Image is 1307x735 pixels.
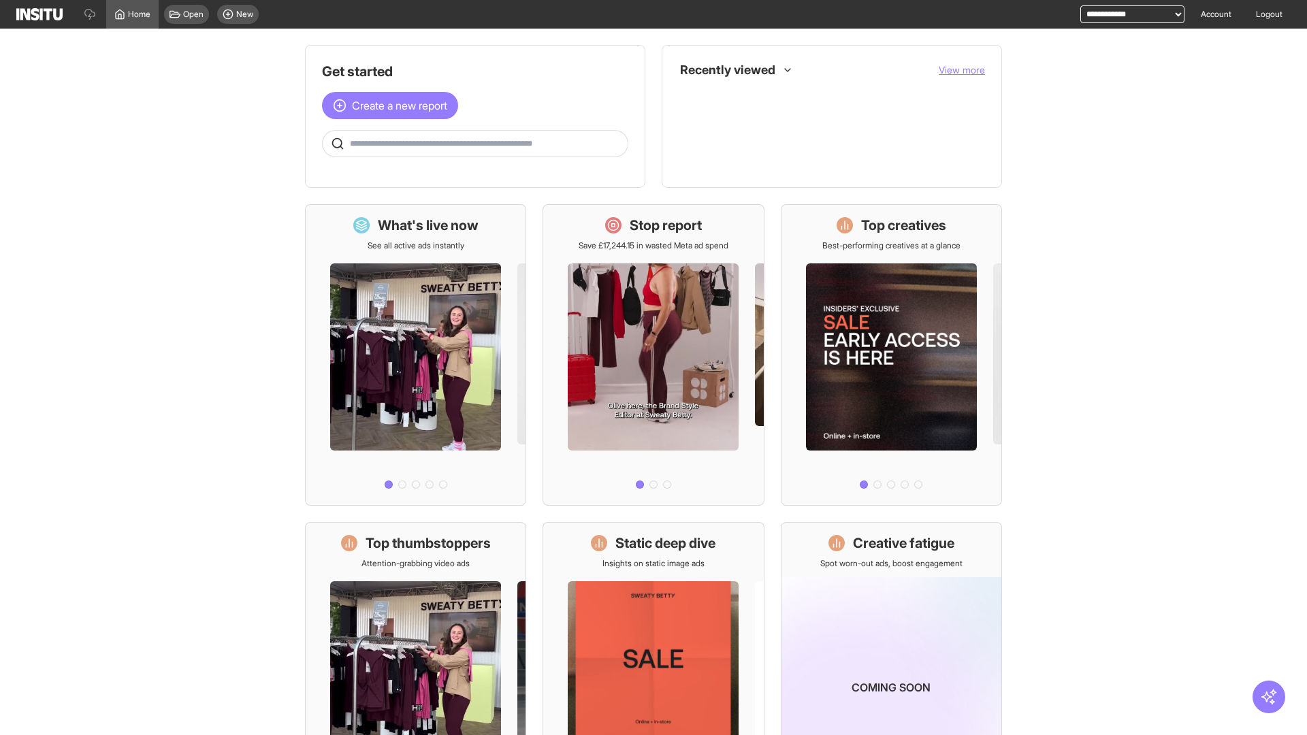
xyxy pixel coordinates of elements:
[183,9,204,20] span: Open
[543,204,764,506] a: Stop reportSave £17,244.15 in wasted Meta ad spend
[861,216,946,235] h1: Top creatives
[128,9,150,20] span: Home
[322,92,458,119] button: Create a new report
[16,8,63,20] img: Logo
[305,204,526,506] a: What's live nowSee all active ads instantly
[361,558,470,569] p: Attention-grabbing video ads
[378,216,479,235] h1: What's live now
[322,62,628,81] h1: Get started
[579,240,728,251] p: Save £17,244.15 in wasted Meta ad spend
[602,558,705,569] p: Insights on static image ads
[366,534,491,553] h1: Top thumbstoppers
[368,240,464,251] p: See all active ads instantly
[939,63,985,77] button: View more
[822,240,961,251] p: Best-performing creatives at a glance
[352,97,447,114] span: Create a new report
[236,9,253,20] span: New
[939,64,985,76] span: View more
[615,534,715,553] h1: Static deep dive
[630,216,702,235] h1: Stop report
[781,204,1002,506] a: Top creativesBest-performing creatives at a glance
